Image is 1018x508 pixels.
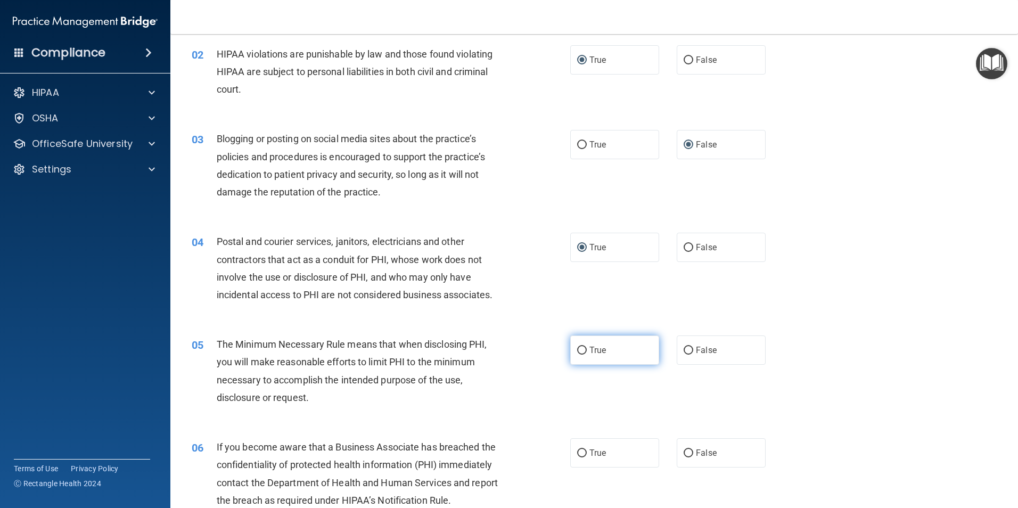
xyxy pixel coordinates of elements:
a: Privacy Policy [71,463,119,474]
input: False [684,56,693,64]
input: True [577,244,587,252]
span: 02 [192,48,203,61]
span: True [589,140,606,150]
span: 05 [192,339,203,351]
input: True [577,141,587,149]
span: 06 [192,441,203,454]
span: Ⓒ Rectangle Health 2024 [14,478,101,489]
span: True [589,448,606,458]
span: Postal and courier services, janitors, electricians and other contractors that act as a conduit f... [217,236,492,300]
input: False [684,347,693,355]
span: Blogging or posting on social media sites about the practice’s policies and procedures is encoura... [217,133,485,198]
input: False [684,244,693,252]
input: False [684,141,693,149]
span: True [589,242,606,252]
input: True [577,449,587,457]
span: True [589,345,606,355]
p: HIPAA [32,86,59,99]
p: OSHA [32,112,59,125]
a: Terms of Use [14,463,58,474]
span: If you become aware that a Business Associate has breached the confidentiality of protected healt... [217,441,498,506]
a: OSHA [13,112,155,125]
span: HIPAA violations are punishable by law and those found violating HIPAA are subject to personal li... [217,48,492,95]
img: PMB logo [13,11,158,32]
input: True [577,56,587,64]
button: Open Resource Center [976,48,1007,79]
p: OfficeSafe University [32,137,133,150]
span: The Minimum Necessary Rule means that when disclosing PHI, you will make reasonable efforts to li... [217,339,487,403]
p: Settings [32,163,71,176]
input: True [577,347,587,355]
iframe: Drift Widget Chat Controller [834,432,1005,475]
span: False [696,242,717,252]
span: False [696,140,717,150]
a: HIPAA [13,86,155,99]
span: False [696,55,717,65]
span: 04 [192,236,203,249]
a: OfficeSafe University [13,137,155,150]
h4: Compliance [31,45,105,60]
a: Settings [13,163,155,176]
span: True [589,55,606,65]
input: False [684,449,693,457]
span: False [696,345,717,355]
span: 03 [192,133,203,146]
span: False [696,448,717,458]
